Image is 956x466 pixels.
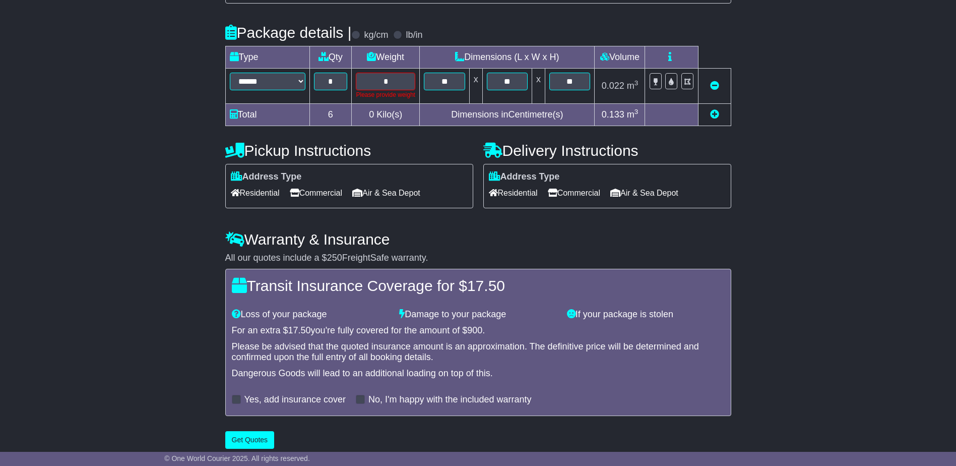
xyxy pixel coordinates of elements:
td: Type [225,46,309,69]
span: Air & Sea Depot [610,185,678,201]
td: Weight [352,46,420,69]
div: For an extra $ you're fully covered for the amount of $ . [232,325,725,336]
span: m [627,81,639,91]
div: Please provide weight [356,90,415,99]
td: Total [225,104,309,126]
sup: 3 [634,108,639,115]
span: 900 [467,325,482,335]
span: Commercial [548,185,600,201]
span: 17.50 [288,325,311,335]
a: Add new item [710,109,719,120]
span: 250 [327,253,342,263]
span: Residential [231,185,280,201]
h4: Warranty & Insurance [225,231,731,248]
h4: Pickup Instructions [225,142,473,159]
a: Remove this item [710,81,719,91]
td: x [532,69,545,104]
span: Air & Sea Depot [352,185,420,201]
h4: Package details | [225,24,352,41]
label: Yes, add insurance cover [244,394,346,405]
div: Dangerous Goods will lead to an additional loading on top of this. [232,368,725,379]
div: All our quotes include a $ FreightSafe warranty. [225,253,731,264]
td: Volume [595,46,645,69]
label: No, I'm happy with the included warranty [368,394,532,405]
div: Loss of your package [227,309,395,320]
label: Address Type [231,171,302,183]
span: 0.022 [602,81,624,91]
td: Dimensions in Centimetre(s) [420,104,595,126]
span: Residential [489,185,538,201]
span: 0 [369,109,374,120]
div: Please be advised that the quoted insurance amount is an approximation. The definitive price will... [232,341,725,363]
td: Kilo(s) [352,104,420,126]
h4: Delivery Instructions [483,142,731,159]
span: © One World Courier 2025. All rights reserved. [164,454,310,462]
div: If your package is stolen [562,309,730,320]
td: Qty [309,46,352,69]
button: Get Quotes [225,431,275,449]
td: Dimensions (L x W x H) [420,46,595,69]
label: kg/cm [364,30,388,41]
h4: Transit Insurance Coverage for $ [232,277,725,294]
label: lb/in [406,30,422,41]
span: 0.133 [602,109,624,120]
sup: 3 [634,79,639,87]
span: m [627,109,639,120]
label: Address Type [489,171,560,183]
span: 17.50 [467,277,505,294]
div: Damage to your package [394,309,562,320]
span: Commercial [290,185,342,201]
td: x [469,69,482,104]
td: 6 [309,104,352,126]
